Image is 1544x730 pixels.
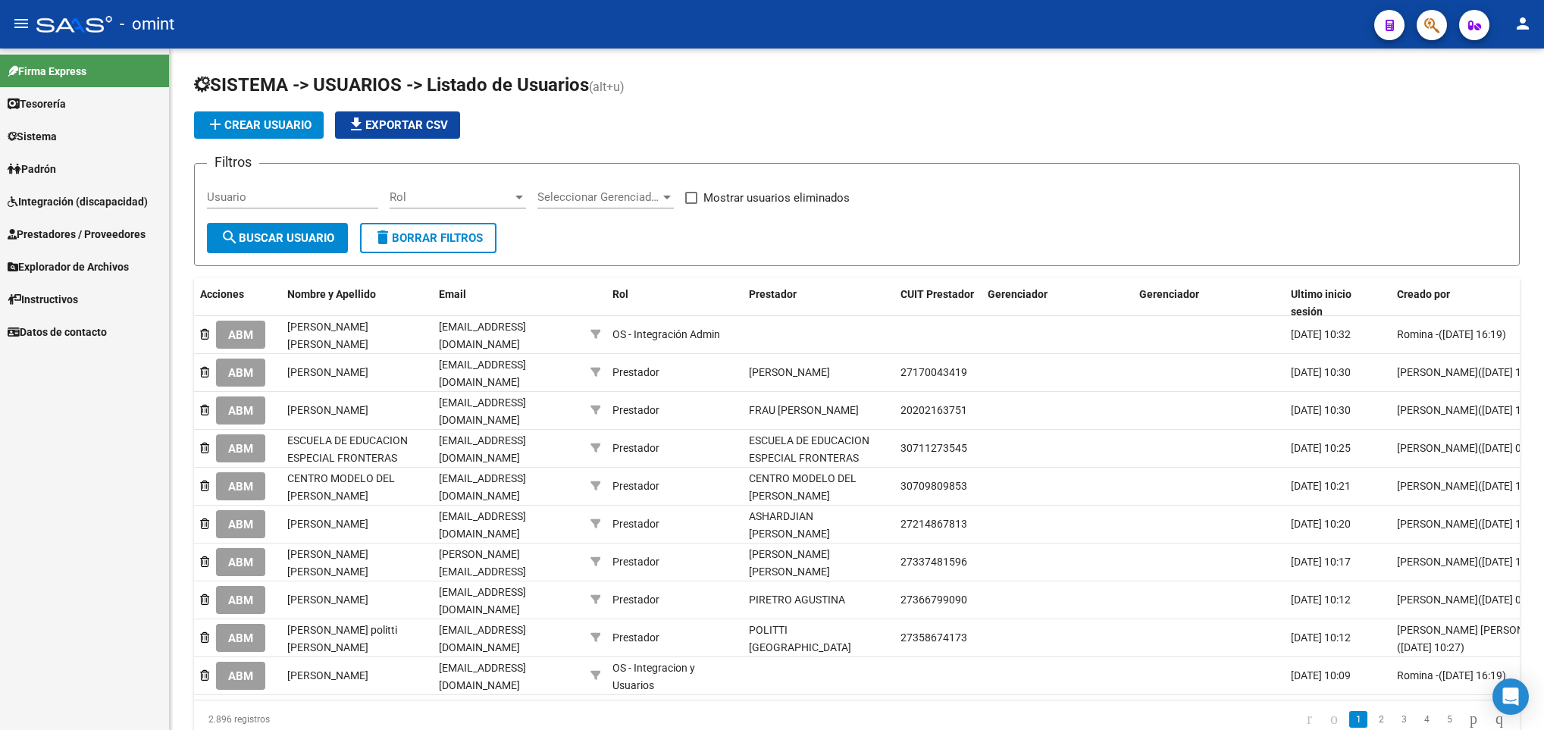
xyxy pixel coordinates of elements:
[216,510,265,538] button: ABM
[749,434,869,481] span: ESCUELA DE EDUCACION ESPECIAL FRONTERAS ABIERTAS S.A.
[900,594,967,606] span: 27366799090
[8,63,86,80] span: Firma Express
[287,624,397,653] span: [PERSON_NAME] politti [PERSON_NAME]
[749,404,859,416] span: FRAU [PERSON_NAME]
[206,115,224,133] mat-icon: add
[228,366,253,380] span: ABM
[743,278,894,328] datatable-header-cell: Prestador
[900,480,967,492] span: 30709809853
[439,472,526,502] span: [EMAIL_ADDRESS][DOMAIN_NAME]
[8,193,148,210] span: Integración (discapacidad)
[221,231,334,245] span: Buscar Usuario
[1291,631,1351,644] span: [DATE] 10:12
[1291,442,1351,454] span: [DATE] 10:25
[1397,366,1478,378] span: [PERSON_NAME]
[287,288,376,300] span: Nombre y Apellido
[228,556,253,569] span: ABM
[749,288,797,300] span: Prestador
[207,152,259,173] h3: Filtros
[1397,594,1478,606] span: [PERSON_NAME]
[749,548,830,578] span: [PERSON_NAME] [PERSON_NAME]
[194,278,281,328] datatable-header-cell: Acciones
[900,631,967,644] span: 27358674173
[1291,556,1351,568] span: [DATE] 10:17
[749,594,845,606] span: PIRETRO AGUSTINA
[612,326,720,343] div: OS - Integración Admin
[439,662,526,691] span: [EMAIL_ADDRESS][DOMAIN_NAME]
[8,291,78,308] span: Instructivos
[347,115,365,133] mat-icon: file_download
[612,288,628,300] span: Rol
[1397,669,1439,681] span: Romina -
[287,548,368,578] span: [PERSON_NAME] [PERSON_NAME]
[900,518,967,530] span: 27214867813
[216,359,265,387] button: ABM
[749,624,851,653] span: POLITTI [GEOGRAPHIC_DATA]
[900,442,967,454] span: 30711273545
[287,472,395,502] span: CENTRO MODELO DEL [PERSON_NAME]
[1492,678,1529,715] div: Open Intercom Messenger
[8,161,56,177] span: Padrón
[287,434,408,481] span: ESCUELA DE EDUCACION ESPECIAL FRONTERAS ABIERTAS SA
[8,324,107,340] span: Datos de contacto
[439,586,526,616] span: [EMAIL_ADDRESS][DOMAIN_NAME]
[287,366,368,378] span: [PERSON_NAME]
[374,228,392,246] mat-icon: delete
[439,288,466,300] span: Email
[1439,669,1506,681] span: ([DATE] 16:19)
[1300,711,1319,728] a: go to first page
[1291,366,1351,378] span: [DATE] 10:30
[439,548,526,595] span: [PERSON_NAME][EMAIL_ADDRESS][DOMAIN_NAME]
[439,510,526,540] span: [EMAIL_ADDRESS][DOMAIN_NAME]
[1291,518,1351,530] span: [DATE] 10:20
[1291,404,1351,416] span: [DATE] 10:30
[1397,328,1439,340] span: Romina -
[1291,288,1351,318] span: Ultimo inicio sesión
[221,228,239,246] mat-icon: search
[1514,14,1532,33] mat-icon: person
[1439,328,1506,340] span: ([DATE] 16:19)
[335,111,460,139] button: Exportar CSV
[287,321,368,350] span: [PERSON_NAME] [PERSON_NAME]
[1489,711,1510,728] a: go to last page
[537,190,660,204] span: Seleccionar Gerenciador
[439,624,526,653] span: [EMAIL_ADDRESS][DOMAIN_NAME]
[439,434,526,464] span: [EMAIL_ADDRESS][DOMAIN_NAME]
[216,472,265,500] button: ABM
[1397,556,1478,568] span: [PERSON_NAME]
[347,118,448,132] span: Exportar CSV
[1291,669,1351,681] span: [DATE] 10:09
[612,478,659,495] div: Prestador
[612,402,659,419] div: Prestador
[1397,518,1478,530] span: [PERSON_NAME]
[1323,711,1345,728] a: go to previous page
[216,434,265,462] button: ABM
[228,328,253,342] span: ABM
[1395,711,1413,728] a: 3
[749,472,857,502] span: CENTRO MODELO DEL [PERSON_NAME]
[216,321,265,349] button: ABM
[1397,480,1478,492] span: [PERSON_NAME]
[216,396,265,425] button: ABM
[216,624,265,652] button: ABM
[207,223,348,253] button: Buscar Usuario
[1397,442,1478,454] span: [PERSON_NAME]
[8,128,57,145] span: Sistema
[228,442,253,456] span: ABM
[287,669,368,681] span: [PERSON_NAME]
[439,359,526,388] span: [EMAIL_ADDRESS][DOMAIN_NAME]
[612,553,659,571] div: Prestador
[1291,480,1351,492] span: [DATE] 10:21
[1417,711,1436,728] a: 4
[1133,278,1285,328] datatable-header-cell: Gerenciador
[8,96,66,112] span: Tesorería
[194,74,589,96] span: SISTEMA -> USUARIOS -> Listado de Usuarios
[589,80,625,94] span: (alt+u)
[1372,711,1390,728] a: 2
[612,629,659,647] div: Prestador
[1440,711,1458,728] a: 5
[1397,404,1478,416] span: [PERSON_NAME]
[612,660,737,694] div: OS - Integracion y Usuarios
[894,278,982,328] datatable-header-cell: CUIT Prestador
[228,518,253,531] span: ABM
